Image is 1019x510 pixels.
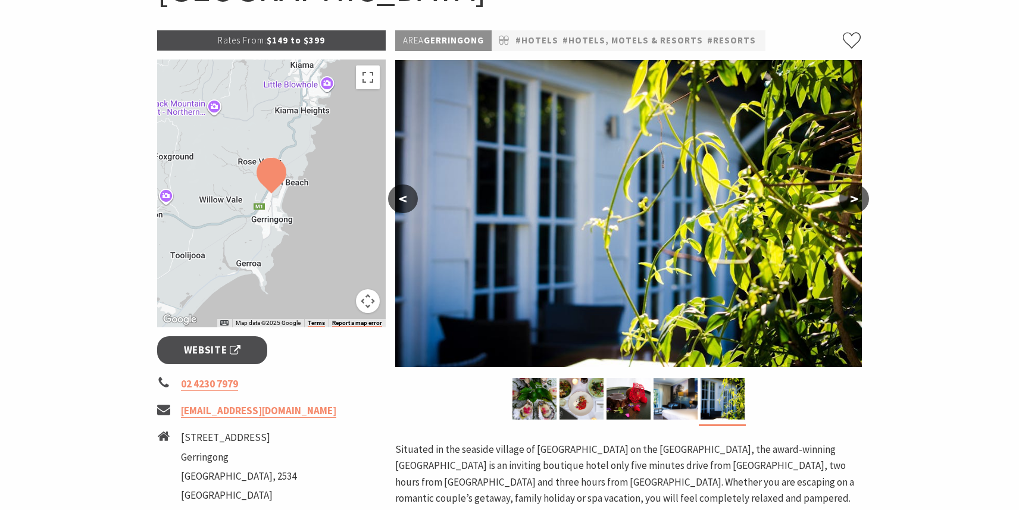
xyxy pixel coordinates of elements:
[395,30,492,51] p: Gerringong
[157,30,386,51] p: $149 to $399
[395,60,862,367] img: Restaurant
[701,378,745,420] img: Restaurant
[160,312,199,327] a: Open this area in Google Maps (opens a new window)
[707,33,756,48] a: #Resorts
[181,487,296,503] li: [GEOGRAPHIC_DATA]
[356,65,380,89] button: Toggle fullscreen view
[181,449,296,465] li: Gerringong
[308,320,325,327] a: Terms (opens in new tab)
[562,33,703,48] a: #Hotels, Motels & Resorts
[236,320,301,326] span: Map data ©2025 Google
[512,378,557,420] img: Bella Char Dining
[654,378,698,420] img: Mercure Gerringong Rooms
[181,377,238,391] a: 02 4230 7979
[160,312,199,327] img: Google
[181,404,336,418] a: [EMAIL_ADDRESS][DOMAIN_NAME]
[332,320,382,327] a: Report a map error
[184,342,241,358] span: Website
[839,184,869,213] button: >
[607,378,651,420] img: Bella Char Dining
[220,319,229,327] button: Keyboard shortcuts
[515,33,558,48] a: #Hotels
[157,336,267,364] a: Website
[356,289,380,313] button: Map camera controls
[388,184,418,213] button: <
[559,378,604,420] img: Bella Char Dining
[181,468,296,484] li: [GEOGRAPHIC_DATA], 2534
[181,430,296,446] li: [STREET_ADDRESS]
[403,35,424,46] span: Area
[395,442,862,506] p: Situated in the seaside village of [GEOGRAPHIC_DATA] on the [GEOGRAPHIC_DATA], the award-winning ...
[218,35,267,46] span: Rates From:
